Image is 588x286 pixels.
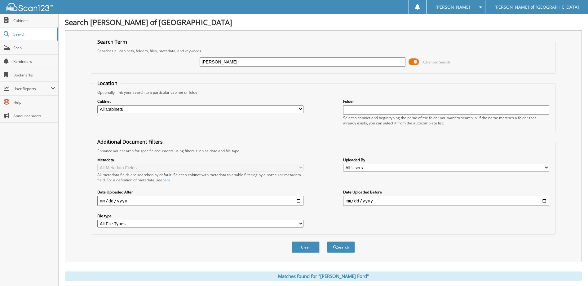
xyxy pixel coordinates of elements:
[13,59,55,64] span: Reminders
[13,32,54,37] span: Search
[94,148,552,154] div: Enhance your search for specific documents using filters such as date and file type.
[94,80,121,87] legend: Location
[13,86,51,91] span: User Reports
[13,72,55,78] span: Bookmarks
[13,100,55,105] span: Help
[97,172,303,183] div: All metadata fields are searched by default. Select a cabinet with metadata to enable filtering b...
[94,38,130,45] legend: Search Term
[162,177,170,183] a: here
[292,241,320,253] button: Clear
[97,157,303,162] label: Metadata
[343,115,549,126] div: Select a cabinet and begin typing the name of the folder you want to search in. If the name match...
[94,90,552,95] div: Optionally limit your search to a particular cabinet or folder
[343,157,549,162] label: Uploaded By
[97,196,303,206] input: start
[97,213,303,219] label: File type
[94,138,166,145] legend: Additional Document Filters
[65,17,582,27] h1: Search [PERSON_NAME] of [GEOGRAPHIC_DATA]
[422,60,450,64] span: Advanced Search
[435,5,470,9] span: [PERSON_NAME]
[494,5,579,9] span: [PERSON_NAME] of [GEOGRAPHIC_DATA]
[97,189,303,195] label: Date Uploaded After
[94,48,552,54] div: Searches all cabinets, folders, files, metadata, and keywords
[13,113,55,119] span: Announcements
[65,271,582,281] div: Matches found for "[PERSON_NAME] Ford"
[6,3,53,11] img: scan123-logo-white.svg
[97,99,303,104] label: Cabinet
[343,196,549,206] input: end
[13,18,55,23] span: Cabinets
[343,189,549,195] label: Date Uploaded Before
[13,45,55,50] span: Scan
[343,99,549,104] label: Folder
[327,241,355,253] button: Search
